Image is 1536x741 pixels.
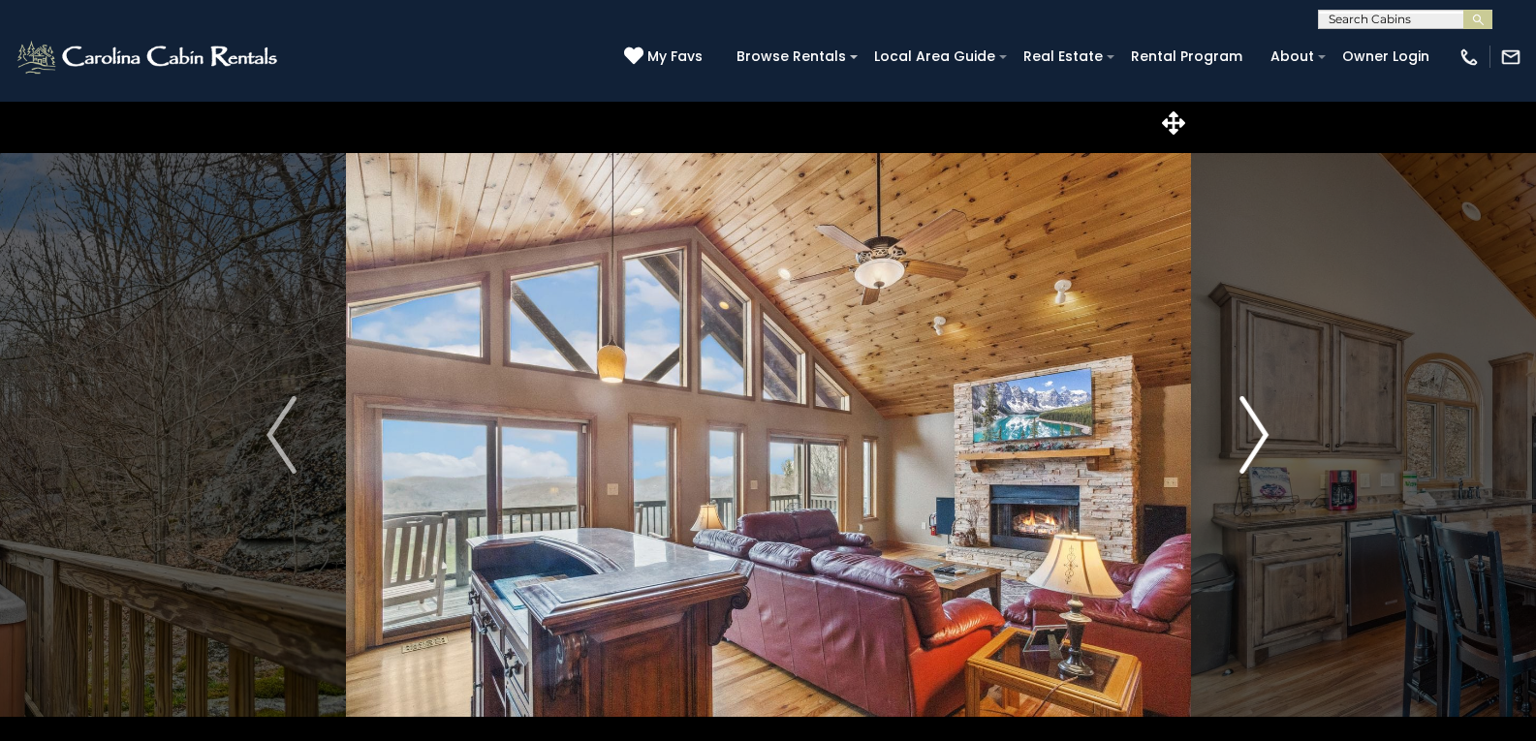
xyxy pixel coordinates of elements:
a: Rental Program [1121,42,1252,72]
img: arrow [1239,396,1269,474]
a: Owner Login [1332,42,1439,72]
img: mail-regular-white.png [1500,46,1521,68]
a: Real Estate [1014,42,1113,72]
img: arrow [266,396,296,474]
img: phone-regular-white.png [1458,46,1480,68]
a: Browse Rentals [727,42,856,72]
img: White-1-2.png [15,38,283,77]
a: Local Area Guide [864,42,1005,72]
span: My Favs [647,46,703,67]
a: My Favs [624,46,707,68]
a: About [1261,42,1324,72]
